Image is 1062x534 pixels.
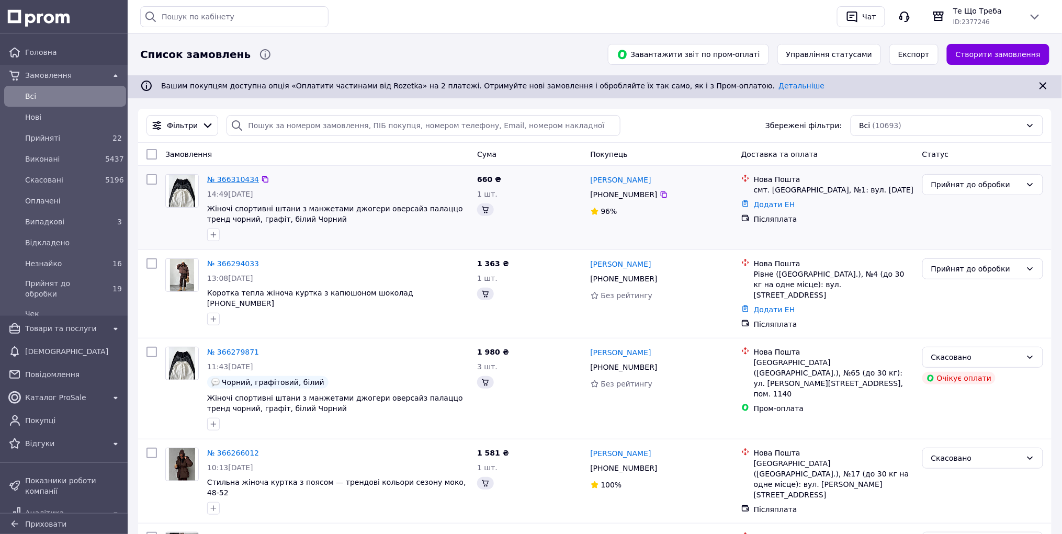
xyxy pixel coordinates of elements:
[601,207,617,215] span: 96%
[105,176,124,184] span: 5196
[922,150,949,158] span: Статус
[207,274,253,282] span: 13:08[DATE]
[25,369,122,380] span: Повідомлення
[25,47,122,58] span: Головна
[601,291,653,300] span: Без рейтингу
[861,9,878,25] div: Чат
[754,357,914,399] div: [GEOGRAPHIC_DATA] ([GEOGRAPHIC_DATA].), №65 (до 30 кг): ул. [PERSON_NAME][STREET_ADDRESS], пом. 1140
[837,6,885,27] button: Чат
[207,478,466,497] a: Стильна жіноча куртка з поясом — трендові кольори сезону моко, 48-52
[25,309,122,319] span: Чек
[477,175,501,184] span: 660 ₴
[207,289,413,308] a: Коротка тепла жіноча куртка з капюшоном шоколад [PHONE_NUMBER]
[165,174,199,208] a: Фото товару
[207,348,259,356] a: № 366279871
[931,263,1022,275] div: Прийнят до обробки
[165,258,199,292] a: Фото товару
[165,347,199,380] a: Фото товару
[477,463,498,472] span: 1 шт.
[589,187,660,202] div: [PHONE_NUMBER]
[112,259,122,268] span: 16
[207,204,463,223] a: Жіночі спортивні штани з манжетами джогери оверсайз палаццо тренд чорний, графіт, білий Чорний
[169,448,195,481] img: Фото товару
[777,44,881,65] button: Управління статусами
[477,274,498,282] span: 1 шт.
[207,449,259,457] a: № 366266012
[105,155,124,163] span: 5437
[25,323,105,334] span: Товари та послуги
[25,133,101,143] span: Прийняті
[477,449,509,457] span: 1 581 ₴
[754,403,914,414] div: Пром-оплата
[25,508,105,518] span: Аналітика
[591,175,651,185] a: [PERSON_NAME]
[25,415,122,426] span: Покупці
[227,115,620,136] input: Пошук за номером замовлення, ПІБ покупця, номером телефону, Email, номером накладної
[169,175,195,207] img: Фото товару
[608,44,769,65] button: Завантажити звіт по пром-оплаті
[591,347,651,358] a: [PERSON_NAME]
[754,258,914,269] div: Нова Пошта
[477,362,498,371] span: 3 шт.
[207,362,253,371] span: 11:43[DATE]
[754,200,795,209] a: Додати ЕН
[931,351,1022,363] div: Скасовано
[165,150,212,158] span: Замовлення
[140,6,329,27] input: Пошук по кабінету
[207,463,253,472] span: 10:13[DATE]
[860,120,871,131] span: Всі
[779,82,825,90] a: Детальніше
[25,196,122,206] span: Оплачені
[931,452,1022,464] div: Скасовано
[170,259,195,291] img: Фото товару
[167,120,198,131] span: Фільтри
[25,112,122,122] span: Нові
[140,47,251,62] span: Список замовлень
[754,448,914,458] div: Нова Пошта
[754,214,914,224] div: Післяплата
[207,259,259,268] a: № 366294033
[25,392,105,403] span: Каталог ProSale
[873,121,901,130] span: (10693)
[117,218,122,226] span: 3
[25,154,101,164] span: Виконані
[601,380,653,388] span: Без рейтингу
[754,185,914,195] div: смт. [GEOGRAPHIC_DATA], №1: вул. [DATE]
[931,179,1022,190] div: Прийнят до обробки
[922,372,996,384] div: Очікує оплати
[953,6,1020,16] span: Те Що Треба
[947,44,1049,65] a: Створити замовлення
[25,520,66,528] span: Приховати
[25,346,122,357] span: [DEMOGRAPHIC_DATA]
[211,378,220,387] img: :speech_balloon:
[754,269,914,300] div: Рівне ([GEOGRAPHIC_DATA].), №4 (до 30 кг на одне місце): вул. [STREET_ADDRESS]
[112,134,122,142] span: 22
[25,438,105,449] span: Відгуки
[112,285,122,293] span: 19
[477,348,509,356] span: 1 980 ₴
[591,448,651,459] a: [PERSON_NAME]
[589,461,660,475] div: [PHONE_NUMBER]
[169,347,195,380] img: Фото товару
[591,259,651,269] a: [PERSON_NAME]
[741,150,818,158] span: Доставка та оплата
[589,271,660,286] div: [PHONE_NUMBER]
[222,378,324,387] span: Чорний, графітовий, білий
[25,70,105,81] span: Замовлення
[591,150,628,158] span: Покупець
[589,360,660,374] div: [PHONE_NUMBER]
[161,82,824,90] span: Вашим покупцям доступна опція «Оплатити частинами від Rozetka» на 2 платежі. Отримуйте нові замов...
[754,347,914,357] div: Нова Пошта
[477,190,498,198] span: 1 шт.
[165,448,199,481] a: Фото товару
[889,44,939,65] button: Експорт
[477,150,496,158] span: Cума
[25,237,122,248] span: Відкладено
[207,394,463,413] a: Жіночі спортивні штани з манжетами джогери оверсайз палаццо тренд чорний, графіт, білий Чорний
[207,175,259,184] a: № 366310434
[765,120,842,131] span: Збережені фільтри:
